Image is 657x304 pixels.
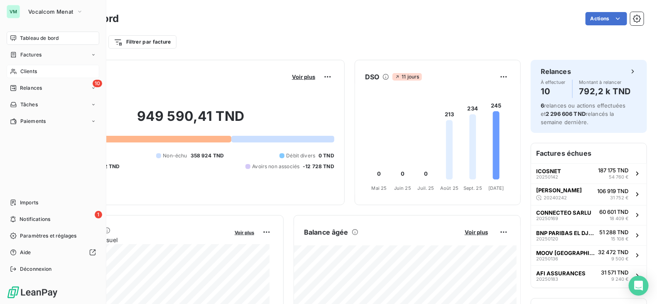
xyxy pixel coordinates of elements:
[531,205,647,226] button: CONNECTEO SARLU2025016960 601 TND18 409 €
[163,152,187,159] span: Non-échu
[28,8,73,15] span: Vocalcom Menat
[20,51,42,59] span: Factures
[20,101,38,108] span: Tâches
[372,185,387,191] tspan: Mai 25
[611,235,628,243] span: 15 108 €
[531,245,647,266] button: MOOV [GEOGRAPHIC_DATA] [GEOGRAPHIC_DATA]2025013632 472 TND9 500 €
[536,216,558,221] span: 20250169
[286,152,315,159] span: Débit divers
[610,215,628,222] span: 18 409 €
[7,286,58,299] img: Logo LeanPay
[579,80,631,85] span: Montant à relancer
[579,85,631,98] h4: 792,2 k TND
[536,270,586,277] span: AFI ASSURANCES
[20,265,52,273] span: Déconnexion
[541,102,626,125] span: relances ou actions effectuées et relancés la semaine dernière.
[536,277,558,282] span: 20250183
[541,80,566,85] span: À effectuer
[47,235,229,244] span: Chiffre d'affaires mensuel
[531,265,647,286] button: AFI ASSURANCES2025018331 571 TND9 240 €
[20,68,37,75] span: Clients
[531,163,647,184] button: ICOSNET20250142187 175 TND54 760 €
[536,250,595,256] span: MOOV [GEOGRAPHIC_DATA] [GEOGRAPHIC_DATA]
[47,108,334,133] h2: 949 590,41 TND
[7,5,20,18] div: VM
[465,229,488,235] span: Voir plus
[546,110,586,117] span: 2 296 606 TND
[93,80,102,87] span: 10
[599,208,628,215] span: 60 601 TND
[586,12,627,25] button: Actions
[7,246,99,259] a: Aide
[304,227,348,237] h6: Balance âgée
[541,85,566,98] h4: 10
[191,152,224,159] span: 358 924 TND
[609,174,628,181] span: 54 760 €
[20,249,31,256] span: Aide
[598,249,628,255] span: 32 472 TND
[235,230,254,235] span: Voir plus
[20,199,38,206] span: Imports
[20,232,76,240] span: Paramètres et réglages
[289,73,318,81] button: Voir plus
[541,66,571,76] h6: Relances
[610,194,628,201] span: 31 752 €
[531,184,647,205] button: [PERSON_NAME]20240242106 919 TND31 752 €
[536,230,596,236] span: BNP PARIBAS EL DJAZAIR
[232,228,257,236] button: Voir plus
[418,185,434,191] tspan: Juil. 25
[463,185,482,191] tspan: Sept. 25
[536,187,582,194] span: [PERSON_NAME]
[536,256,558,261] span: 20250136
[599,229,628,235] span: 51 288 TND
[394,185,411,191] tspan: Juin 25
[20,118,46,125] span: Paiements
[95,211,102,218] span: 1
[629,276,649,296] div: Open Intercom Messenger
[531,143,647,163] h6: Factures échues
[319,152,334,159] span: 0 TND
[598,167,628,174] span: 187 175 TND
[488,185,504,191] tspan: [DATE]
[531,225,647,245] button: BNP PARIBAS EL DJAZAIR2025012051 288 TND15 108 €
[365,72,379,82] h6: DSO
[541,102,544,109] span: 6
[108,35,177,49] button: Filtrer par facture
[544,195,567,200] span: 20240242
[611,255,628,262] span: 9 500 €
[20,84,42,92] span: Relances
[292,74,315,80] span: Voir plus
[611,276,628,283] span: 9 240 €
[20,34,59,42] span: Tableau de bord
[252,163,299,170] span: Avoirs non associés
[536,174,558,179] span: 20250142
[462,228,490,236] button: Voir plus
[440,185,458,191] tspan: Août 25
[392,73,422,81] span: 11 jours
[536,168,561,174] span: ICOSNET
[601,269,628,276] span: 31 571 TND
[597,188,628,194] span: 106 919 TND
[20,216,50,223] span: Notifications
[536,236,558,241] span: 20250120
[536,209,591,216] span: CONNECTEO SARLU
[303,163,334,170] span: -12 728 TND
